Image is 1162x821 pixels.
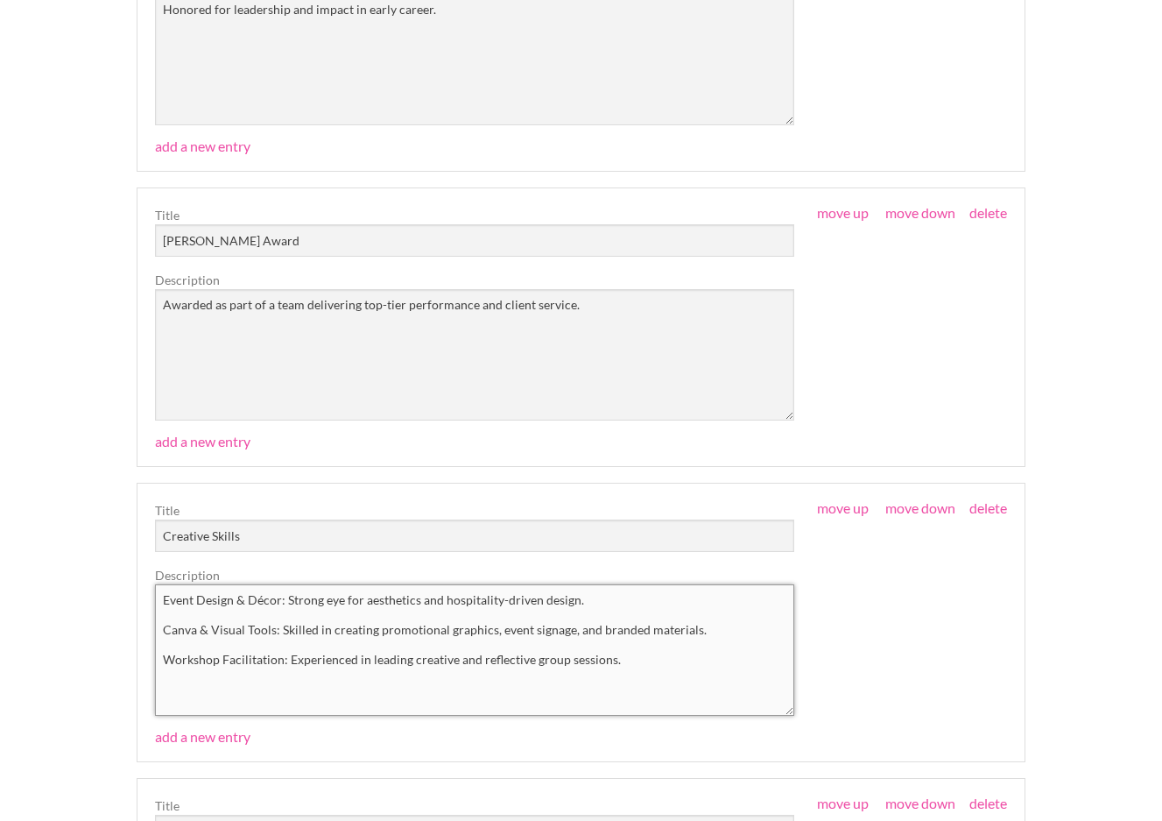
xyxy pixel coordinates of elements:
label: Title [155,796,794,815]
label: Description [155,271,794,289]
a: delete [969,499,1007,516]
a: move down [885,204,955,221]
label: Title [155,206,794,224]
a: add a new entry [155,433,250,449]
a: add a new entry [155,728,250,745]
input: Organization [155,520,794,552]
a: move up [817,204,869,221]
a: move down [885,499,955,516]
textarea: Description [155,289,794,421]
label: Description [155,566,794,584]
a: move up [817,795,869,811]
label: Title [155,501,794,520]
a: move up [817,499,869,516]
a: delete [969,204,1007,221]
a: add a new entry [155,138,250,154]
a: move down [885,795,955,811]
input: Organization [155,224,794,257]
a: delete [969,795,1007,811]
textarea: Description [155,584,794,716]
